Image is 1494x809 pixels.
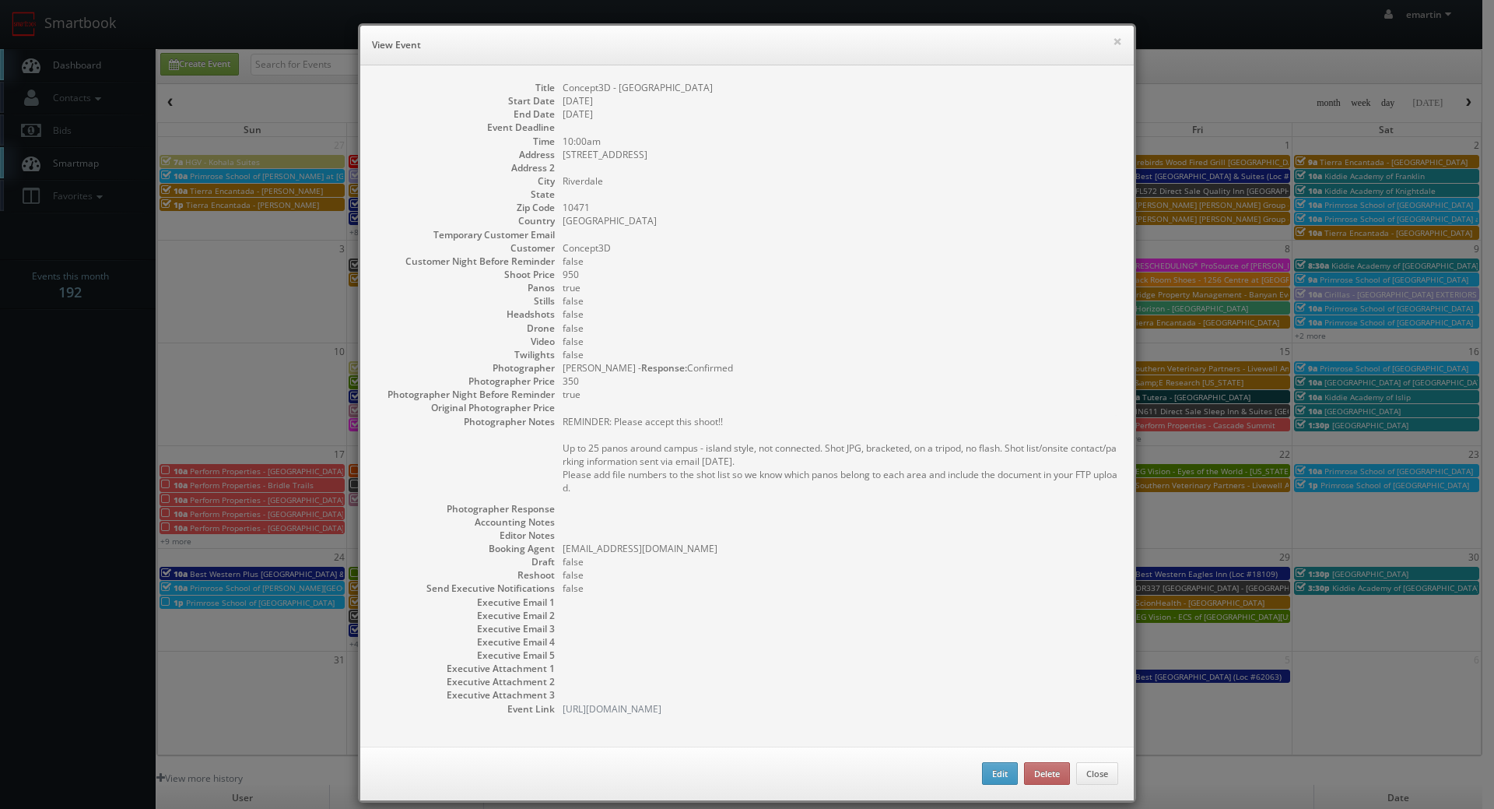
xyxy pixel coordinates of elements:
dd: 10:00am [563,135,1118,148]
dt: End Date [376,107,555,121]
button: Edit [982,762,1018,786]
dd: true [563,281,1118,294]
dt: Address 2 [376,161,555,174]
dt: Photographer Night Before Reminder [376,388,555,401]
h6: View Event [372,37,1122,53]
dd: false [563,348,1118,361]
dt: State [376,188,555,201]
dt: Executive Email 1 [376,596,555,609]
dt: Original Photographer Price [376,401,555,414]
dt: Twilights [376,348,555,361]
dt: Executive Email 2 [376,609,555,622]
dd: [GEOGRAPHIC_DATA] [563,214,1118,227]
dt: Time [376,135,555,148]
dt: Shoot Price [376,268,555,281]
dt: Executive Attachment 2 [376,675,555,688]
dt: Booking Agent [376,542,555,555]
dt: Event Deadline [376,121,555,134]
dd: [DATE] [563,94,1118,107]
dd: false [563,568,1118,582]
dd: false [563,322,1118,335]
dt: Title [376,81,555,94]
dt: Accounting Notes [376,515,555,529]
dd: [STREET_ADDRESS] [563,148,1118,161]
dt: Executive Email 4 [376,635,555,649]
dd: [EMAIL_ADDRESS][DOMAIN_NAME] [563,542,1118,555]
dd: [PERSON_NAME] - Confirmed [563,361,1118,375]
dt: Country [376,214,555,227]
dt: Headshots [376,308,555,321]
a: [URL][DOMAIN_NAME] [563,702,661,716]
dd: false [563,335,1118,348]
dt: Executive Attachment 3 [376,688,555,702]
dt: Video [376,335,555,348]
dt: Executive Attachment 1 [376,662,555,675]
dt: Address [376,148,555,161]
dt: Panos [376,281,555,294]
dt: Draft [376,555,555,568]
dt: Stills [376,294,555,308]
dd: false [563,308,1118,321]
dt: Photographer [376,361,555,375]
dd: false [563,582,1118,595]
dt: Photographer Response [376,502,555,515]
dd: true [563,388,1118,401]
dt: City [376,174,555,188]
dt: Executive Email 5 [376,649,555,662]
dt: Temporary Customer Email [376,228,555,241]
button: × [1113,36,1122,47]
dt: Start Date [376,94,555,107]
button: Delete [1024,762,1070,786]
pre: REMINDER: Please accept this shoot!! Up to 25 panos around campus - island style, not connected. ... [563,415,1118,494]
dd: false [563,555,1118,568]
button: Close [1076,762,1118,786]
dd: 10471 [563,201,1118,214]
dd: false [563,255,1118,268]
dt: Customer [376,241,555,255]
dd: false [563,294,1118,308]
dt: Drone [376,322,555,335]
dd: [DATE] [563,107,1118,121]
dt: Photographer Notes [376,415,555,428]
dd: 350 [563,375,1118,388]
dd: Concept3D - [GEOGRAPHIC_DATA] [563,81,1118,94]
dt: Customer Night Before Reminder [376,255,555,268]
dt: Editor Notes [376,529,555,542]
dt: Photographer Price [376,375,555,388]
b: Response: [641,361,687,375]
dt: Executive Email 3 [376,622,555,635]
dt: Send Executive Notifications [376,582,555,595]
dt: Event Link [376,702,555,716]
dt: Zip Code [376,201,555,214]
dd: 950 [563,268,1118,281]
dd: Riverdale [563,174,1118,188]
dt: Reshoot [376,568,555,582]
dd: Concept3D [563,241,1118,255]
